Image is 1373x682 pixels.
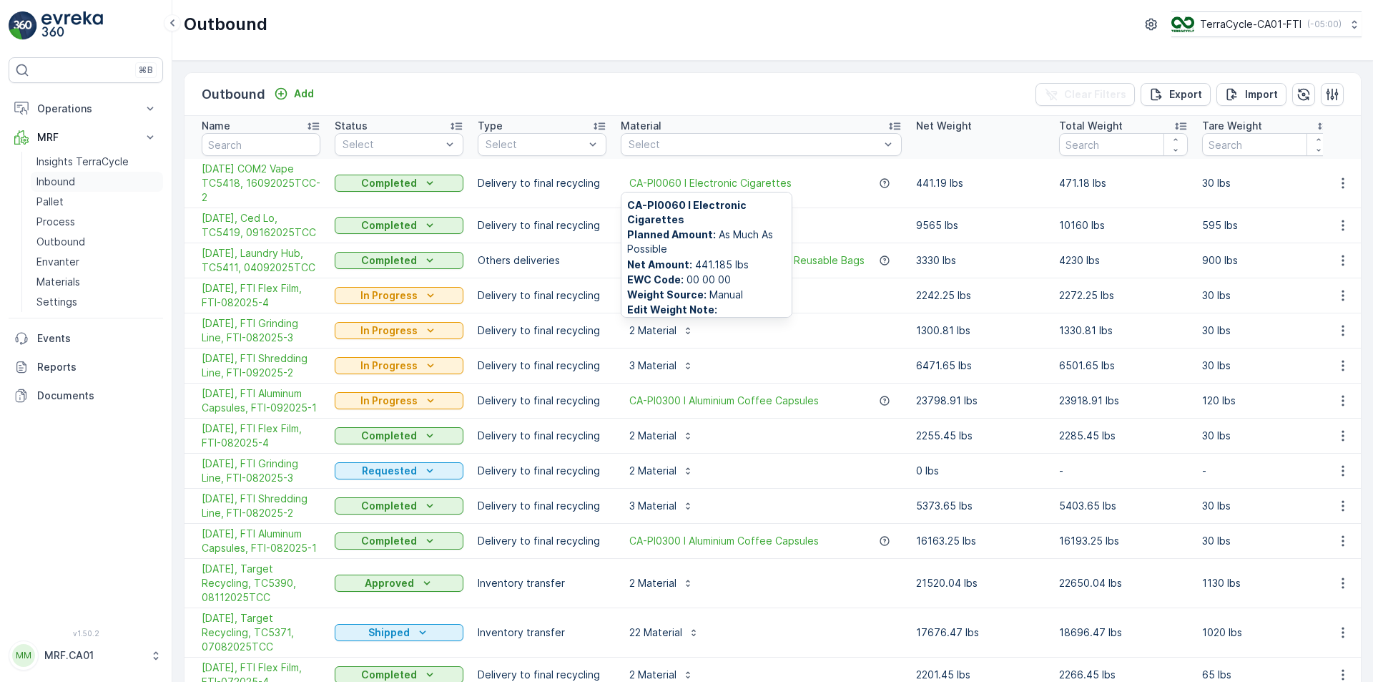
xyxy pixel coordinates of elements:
[629,137,880,152] p: Select
[335,175,463,192] button: Completed
[1059,133,1188,156] input: Search
[1059,288,1188,303] p: 2272.25 lbs
[37,389,157,403] p: Documents
[1216,83,1286,106] button: Import
[1200,17,1301,31] p: TerraCycle-CA01-FTI
[1059,576,1188,590] p: 22650.04 lbs
[335,532,463,550] button: Completed
[627,273,684,286] b: EWC Code :
[627,288,707,301] b: Weight Source :
[202,316,320,345] span: [DATE], FTI Grinding Line, FTI-082025-3
[1202,323,1331,338] p: 30 lbs
[9,629,163,638] span: v 1.50.2
[365,576,414,590] p: Approved
[202,246,320,275] a: 09/09/25, Laundry Hub, TC5411, 04092025TCC
[478,576,606,590] p: Inventory transfer
[627,258,692,271] b: Net Amount :
[478,625,606,640] p: Inventory transfer
[9,94,163,123] button: Operations
[629,499,676,513] p: 3 Material
[1059,625,1188,640] p: 18696.47 lbs
[1171,11,1362,37] button: TerraCycle-CA01-FTI(-05:00)
[202,281,320,310] a: 09/01/25, FTI Flex Film, FTI-082025-4
[1202,359,1331,373] p: 30 lbs
[361,218,417,233] p: Completed
[202,316,320,345] a: 09/01/25, FTI Grinding Line, FTI-082025-3
[1059,429,1188,443] p: 2285.45 lbs
[916,119,972,133] p: Net Weight
[1202,394,1331,408] p: 120 lbs
[916,668,1045,682] p: 2201.45 lbs
[202,562,320,605] span: [DATE], Target Recycling, TC5390, 08112025TCC
[36,255,79,269] p: Envanter
[627,258,786,272] span: 441.185 lbs
[1202,176,1331,190] p: 30 lbs
[627,303,717,316] b: Edit Weight Note :
[478,176,606,190] p: Delivery to final recycling
[627,228,716,240] b: Planned Amount :
[9,640,163,671] button: MMMRF.CA01
[202,527,320,555] span: [DATE], FTI Aluminum Capsules, FTI-082025-1
[335,575,463,592] button: Approved
[916,253,1045,268] p: 3330 lbs
[916,429,1045,443] p: 2255.45 lbs
[202,84,265,104] p: Outbound
[31,292,163,312] a: Settings
[360,359,418,373] p: In Progress
[621,319,702,342] button: 2 Material
[621,572,702,595] button: 2 Material
[202,351,320,380] span: [DATE], FTI Shredding Line, FTI-092025-2
[629,534,819,548] a: CA-PI0300 I Aluminium Coffee Capsules
[360,394,418,408] p: In Progress
[916,576,1045,590] p: 21520.04 lbs
[621,459,702,482] button: 2 Material
[335,497,463,515] button: Completed
[202,211,320,240] a: 09/16/2025, Ced Lo, TC5419, 09162025TCC
[478,464,606,478] p: Delivery to final recycling
[629,323,676,338] p: 2 Material
[202,133,320,156] input: Search
[621,495,702,517] button: 3 Material
[202,457,320,485] a: 08/01/25, FTI Grinding Line, FTI-082025-3
[368,625,410,640] p: Shipped
[629,576,676,590] p: 2 Material
[1059,253,1188,268] p: 4230 lbs
[36,175,75,189] p: Inbound
[478,218,606,233] p: Delivery to final recycling
[41,11,103,40] img: logo_light-DOdMpM7g.png
[361,429,417,443] p: Completed
[31,232,163,252] a: Outbound
[916,499,1045,513] p: 5373.65 lbs
[36,215,75,229] p: Process
[36,295,77,309] p: Settings
[37,102,134,116] p: Operations
[202,386,320,415] a: 09/01/25, FTI Aluminum Capsules, FTI-092025-1
[621,119,661,133] p: Material
[202,492,320,520] a: 08/01/25, FTI Shredding Line, FTI-082025-2
[335,217,463,234] button: Completed
[1307,19,1342,30] p: ( -05:00 )
[184,13,267,36] p: Outbound
[478,534,606,548] p: Delivery to final recycling
[9,324,163,353] a: Events
[1059,359,1188,373] p: 6501.65 lbs
[629,394,819,408] a: CA-PI0300 I Aluminium Coffee Capsules
[335,427,463,444] button: Completed
[202,281,320,310] span: [DATE], FTI Flex Film, FTI-082025-4
[916,464,1045,478] p: 0 lbs
[916,359,1045,373] p: 6471.65 lbs
[1059,323,1188,338] p: 1330.81 lbs
[202,211,320,240] span: [DATE], Ced Lo, TC5419, 09162025TCC
[1202,499,1331,513] p: 30 lbs
[361,534,417,548] p: Completed
[202,562,320,605] a: 08/11/25, Target Recycling, TC5390, 08112025TCC
[1245,87,1278,102] p: Import
[478,359,606,373] p: Delivery to final recycling
[335,392,463,409] button: In Progress
[478,119,503,133] p: Type
[12,644,35,667] div: MM
[37,130,134,145] p: MRF
[1064,87,1126,102] p: Clear Filters
[1059,119,1123,133] p: Total Weight
[478,394,606,408] p: Delivery to final recycling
